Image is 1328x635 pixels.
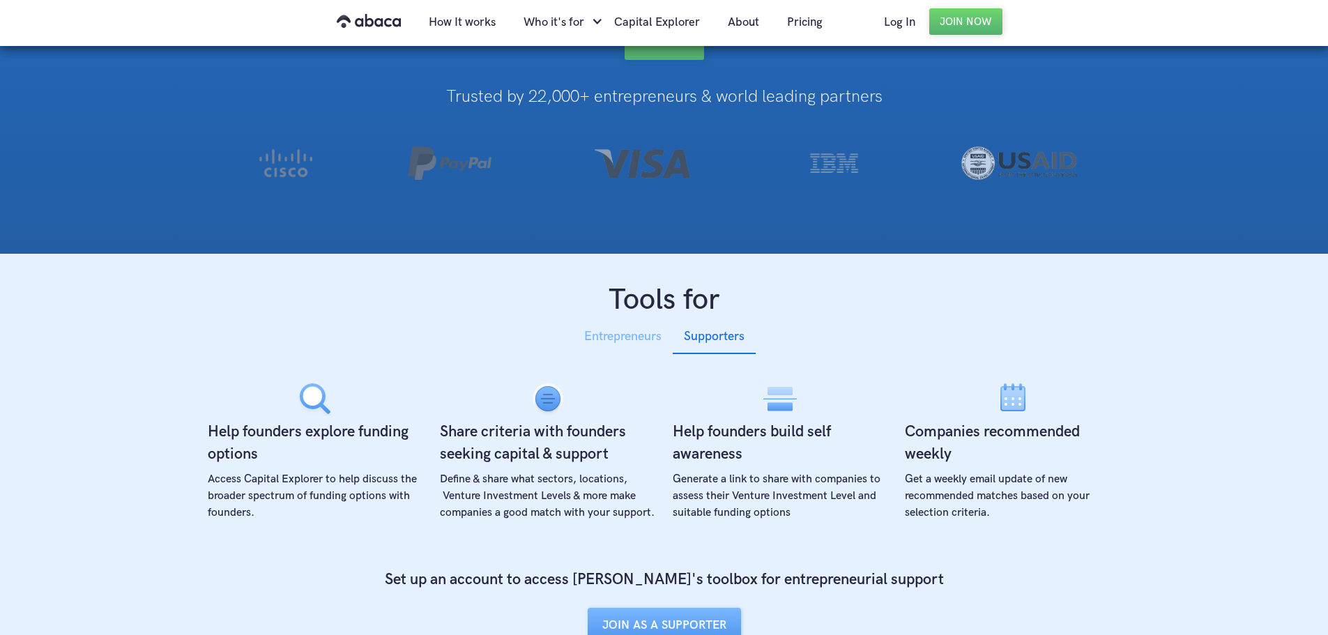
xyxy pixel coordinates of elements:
div: Get a weekly email update of new recommended matches based on your selection criteria. [905,471,1120,521]
h4: Companies recommended weekly [905,421,1120,466]
h4: Help founders build self awareness [673,421,888,466]
a: Join Now [929,8,1002,35]
h1: Trusted by 22,000+ entrepreneurs & world leading partners [199,88,1129,106]
h4: Help founders explore funding options [208,421,423,466]
div: Supporters [684,326,745,347]
h4: Share criteria with founders seeking capital & support [440,421,655,466]
h1: Tools for [199,282,1129,319]
div: Generate a link to share with companies to assess their Venture Investment Level and suitable fun... [673,471,888,521]
h4: Set up an account to access [PERSON_NAME]'s toolbox for entrepreneurial support [385,569,944,591]
div: Access Capital Explorer to help discuss the broader spectrum of funding options with founders. [208,471,423,521]
div: Define & share what sectors, locations, Venture Investment Levels & more make companies a good ma... [440,471,655,521]
div: Entrepreneurs [584,326,662,347]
